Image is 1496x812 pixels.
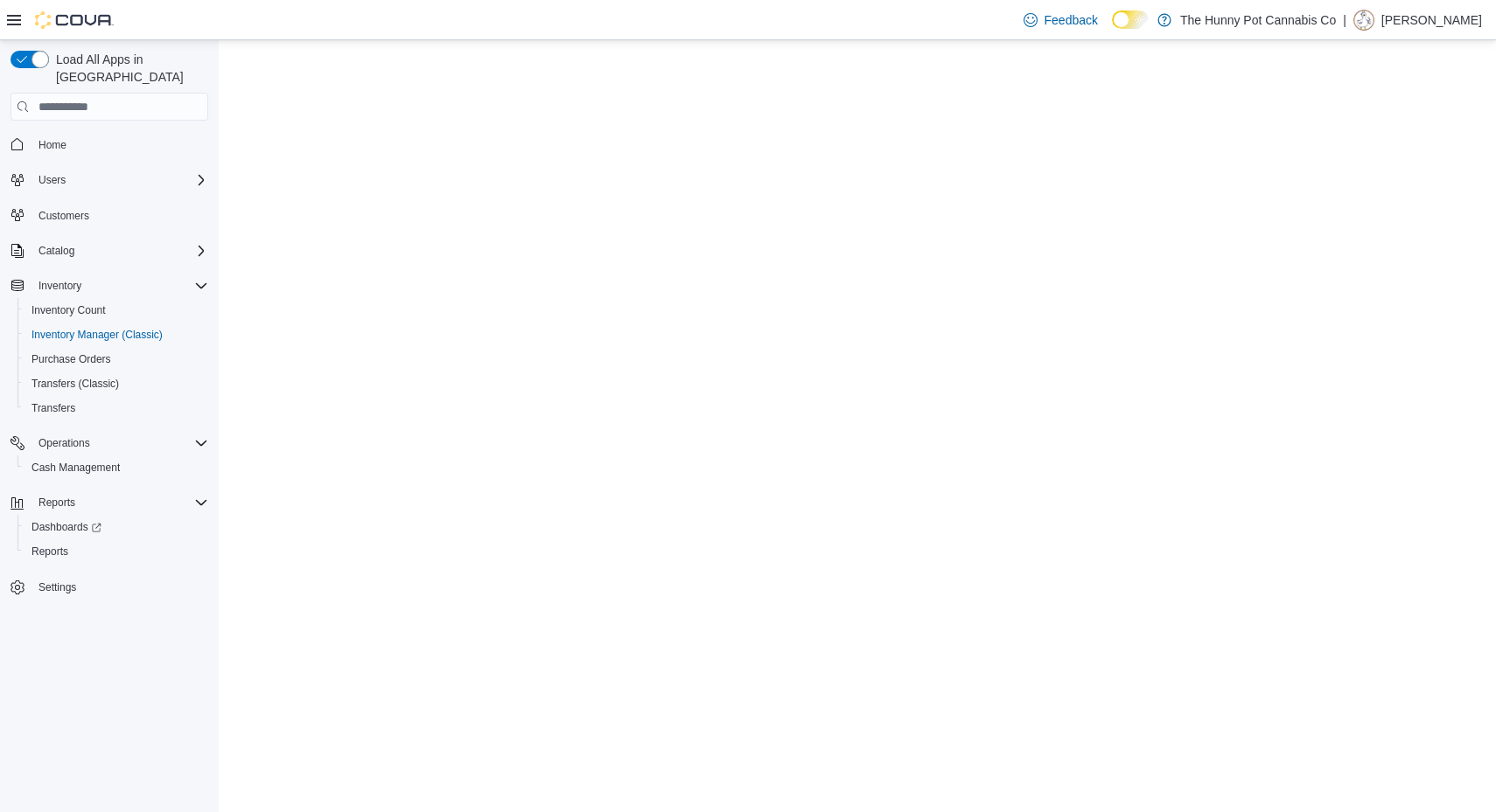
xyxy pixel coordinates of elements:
button: Users [31,170,73,191]
button: Settings [3,574,215,600]
span: Users [38,173,66,187]
button: Catalog [31,240,81,261]
span: Transfers (Classic) [24,373,208,394]
button: Purchase Orders [17,347,215,371]
button: Operations [31,433,97,454]
span: Load All Apps in [GEOGRAPHIC_DATA] [49,51,208,86]
span: Reports [31,545,68,559]
nav: Complex example [10,124,208,645]
a: Settings [31,577,83,598]
input: Dark Mode [1112,10,1149,29]
span: Dark Mode [1112,29,1113,30]
span: Settings [31,576,208,598]
a: Purchase Orders [24,349,118,370]
button: Inventory Manager (Classic) [17,323,215,347]
span: Transfers [31,401,75,415]
button: Inventory Count [17,298,215,323]
div: Dillon Marquez [1353,10,1374,31]
button: Transfers (Classic) [17,371,215,396]
span: Users [31,170,208,191]
span: Feedback [1045,11,1098,29]
span: Inventory Count [31,303,106,317]
button: Users [3,168,215,192]
span: Catalog [38,244,74,258]
button: Customers [3,203,215,228]
span: Cash Management [31,461,120,475]
span: Operations [38,436,90,450]
span: Customers [31,205,208,226]
span: Reports [38,496,75,510]
a: Dashboards [24,517,108,538]
button: Reports [17,539,215,564]
button: Reports [3,490,215,515]
span: Operations [31,433,208,454]
button: Inventory [3,274,215,298]
span: Settings [38,580,76,594]
a: Inventory Count [24,300,113,321]
span: Purchase Orders [31,352,111,366]
button: Cash Management [17,455,215,480]
button: Transfers [17,396,215,420]
span: Dashboards [31,520,101,534]
a: Dashboards [17,515,215,539]
button: Home [3,131,215,156]
a: Customers [31,205,96,226]
span: Reports [31,492,208,513]
a: Cash Management [24,457,127,478]
p: The Hunny Pot Cannabis Co [1180,10,1336,31]
span: Home [31,133,208,155]
span: Home [38,138,66,152]
span: Inventory Manager (Classic) [24,324,208,345]
button: Catalog [3,239,215,263]
a: Feedback [1017,3,1105,38]
p: [PERSON_NAME] [1381,10,1482,31]
a: Transfers (Classic) [24,373,126,394]
span: Dashboards [24,517,208,538]
button: Inventory [31,275,88,296]
span: Inventory Manager (Classic) [31,328,163,342]
span: Cash Management [24,457,208,478]
a: Home [31,135,73,156]
button: Reports [31,492,82,513]
span: Catalog [31,240,208,261]
span: Inventory [31,275,208,296]
a: Transfers [24,398,82,419]
button: Operations [3,431,215,455]
span: Transfers (Classic) [31,377,119,391]
span: Customers [38,209,89,223]
a: Reports [24,541,75,562]
img: Cova [35,11,114,29]
span: Transfers [24,398,208,419]
span: Inventory Count [24,300,208,321]
span: Inventory [38,279,81,293]
span: Reports [24,541,208,562]
span: Purchase Orders [24,349,208,370]
a: Inventory Manager (Classic) [24,324,170,345]
p: | [1343,10,1346,31]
